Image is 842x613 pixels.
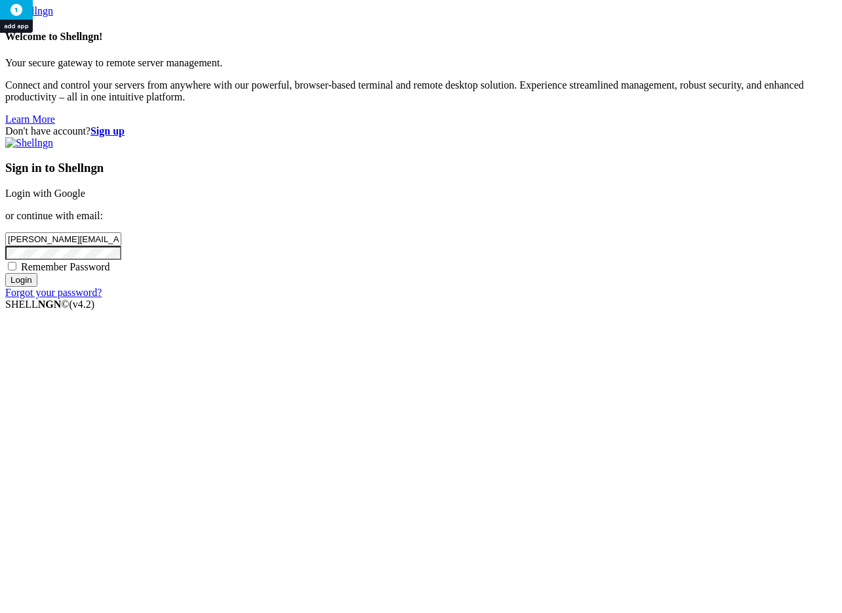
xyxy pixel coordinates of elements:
a: Login with Google [5,188,85,199]
a: Forgot your password? [5,287,102,298]
a: Sign up [90,125,125,137]
img: Shellngn [5,137,53,149]
p: Connect and control your servers from anywhere with our powerful, browser-based terminal and remo... [5,79,837,103]
b: NGN [38,299,62,310]
span: SHELL © [5,299,94,310]
div: Don't have account? [5,125,837,137]
a: Learn More [5,114,55,125]
p: Your secure gateway to remote server management. [5,57,837,69]
input: Remember Password [8,262,16,270]
span: Remember Password [21,261,110,272]
p: or continue with email: [5,210,837,222]
h4: Welcome to Shellngn! [5,31,837,43]
input: Email address [5,232,121,246]
h3: Sign in to Shellngn [5,161,837,175]
input: Login [5,273,37,287]
span: 4.2.0 [70,299,95,310]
